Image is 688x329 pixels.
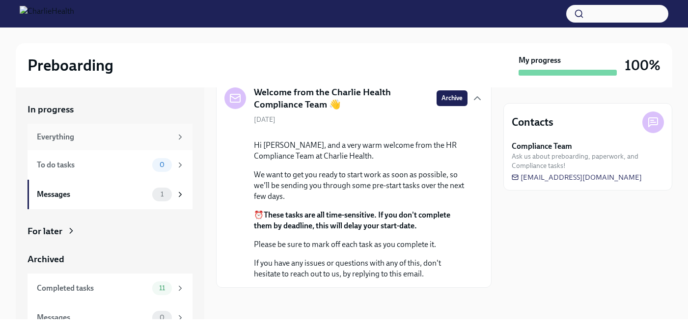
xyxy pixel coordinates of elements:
[254,115,275,124] span: [DATE]
[155,191,169,198] span: 1
[254,140,468,162] p: Hi [PERSON_NAME], and a very warm welcome from the HR Compliance Team at Charlie Health.
[37,189,148,200] div: Messages
[254,210,468,231] p: ⏰
[28,150,193,180] a: To do tasks0
[28,180,193,209] a: Messages1
[28,124,193,150] a: Everything
[441,93,463,103] span: Archive
[254,86,429,111] h5: Welcome from the Charlie Health Compliance Team 👋
[512,152,664,170] span: Ask us about preboarding, paperwork, and Compliance tasks!
[28,225,193,238] a: For later
[37,132,172,142] div: Everything
[28,253,193,266] a: Archived
[28,103,193,116] a: In progress
[28,225,62,238] div: For later
[254,258,468,279] p: If you have any issues or questions with any of this, don't hesitate to reach out to us, by reply...
[37,312,148,323] div: Messages
[154,161,170,168] span: 0
[254,169,468,202] p: We want to get you ready to start work as soon as possible, so we'll be sending you through some ...
[254,210,450,230] strong: These tasks are all time-sensitive. If you don't complete them by deadline, this will delay your ...
[154,314,170,321] span: 0
[28,55,113,75] h2: Preboarding
[437,90,468,106] button: Archive
[519,55,561,66] strong: My progress
[625,56,660,74] h3: 100%
[512,141,572,152] strong: Compliance Team
[20,6,74,22] img: CharlieHealth
[512,172,642,182] a: [EMAIL_ADDRESS][DOMAIN_NAME]
[153,284,171,292] span: 11
[37,160,148,170] div: To do tasks
[28,274,193,303] a: Completed tasks11
[512,115,553,130] h4: Contacts
[37,283,148,294] div: Completed tasks
[254,239,468,250] p: Please be sure to mark off each task as you complete it.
